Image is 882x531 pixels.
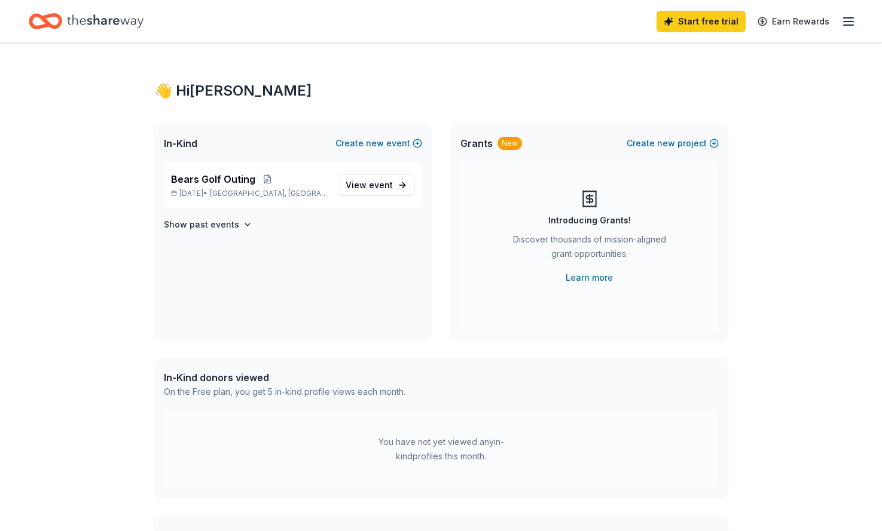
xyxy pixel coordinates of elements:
span: Bears Golf Outing [171,172,255,186]
div: On the Free plan, you get 5 in-kind profile views each month. [164,385,405,399]
span: View [346,178,393,192]
div: Introducing Grants! [548,213,631,228]
h4: Show past events [164,217,239,232]
div: Discover thousands of mission-aligned grant opportunities. [508,232,671,266]
a: Home [29,7,144,35]
span: new [366,136,384,151]
a: Earn Rewards [750,11,837,32]
div: You have not yet viewed any in-kind profiles this month. [367,435,516,464]
a: View event [338,174,415,196]
a: Start free trial [657,11,746,32]
span: [GEOGRAPHIC_DATA], [GEOGRAPHIC_DATA] [210,189,328,198]
button: Show past events [164,217,252,232]
span: event [369,180,393,190]
span: Grants [460,136,493,151]
div: 👋 Hi [PERSON_NAME] [154,81,728,100]
div: New [498,137,522,150]
button: Createnewevent [335,136,422,151]
button: Createnewproject [627,136,719,151]
a: Learn more [566,271,613,285]
p: [DATE] • [171,189,328,198]
span: In-Kind [164,136,197,151]
span: new [657,136,675,151]
div: In-Kind donors viewed [164,370,405,385]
